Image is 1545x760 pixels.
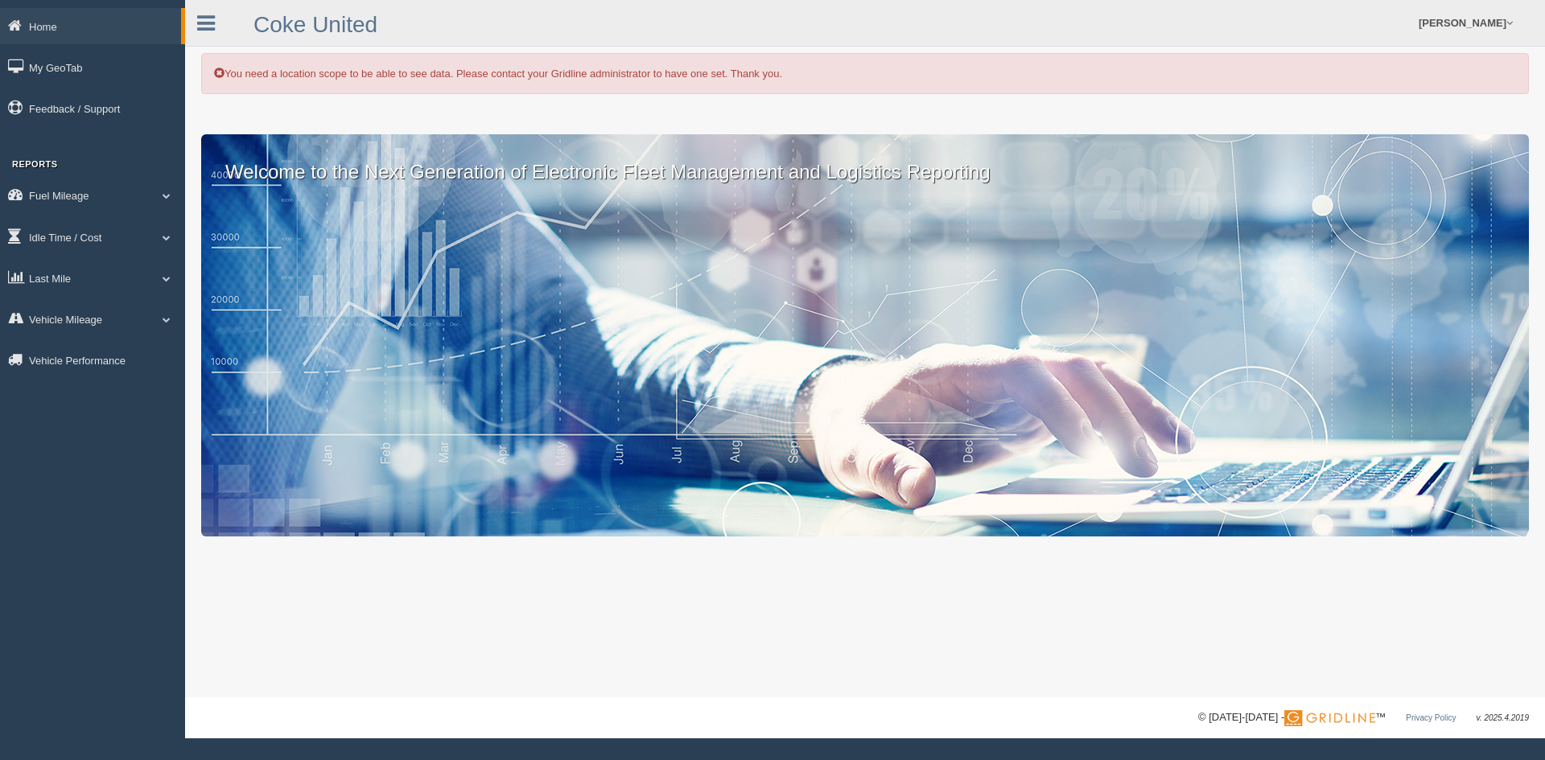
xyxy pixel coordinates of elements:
p: Welcome to the Next Generation of Electronic Fleet Management and Logistics Reporting [201,134,1529,186]
span: v. 2025.4.2019 [1477,713,1529,722]
div: © [DATE]-[DATE] - ™ [1198,709,1529,726]
a: Privacy Policy [1406,713,1456,722]
div: You need a location scope to be able to see data. Please contact your Gridline administrator to h... [201,53,1529,94]
a: Coke United [253,12,377,37]
img: Gridline [1284,710,1375,726]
